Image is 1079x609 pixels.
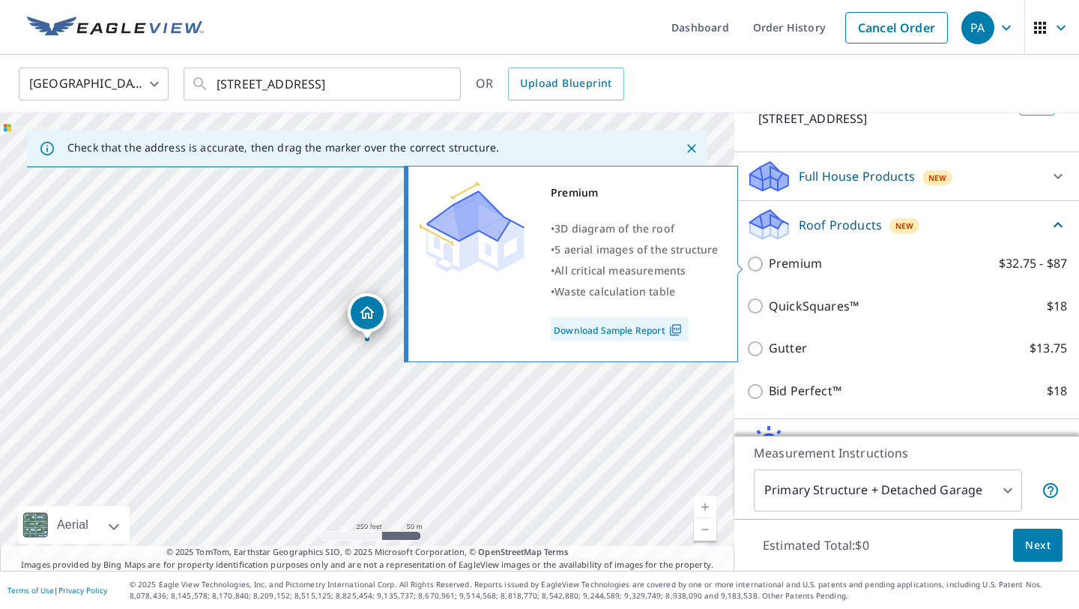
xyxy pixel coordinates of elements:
[1047,382,1067,400] p: $18
[961,11,994,44] div: PA
[217,63,430,105] input: Search by address or latitude-longitude
[694,518,716,541] a: Current Level 17, Zoom Out
[1025,536,1051,555] span: Next
[52,506,93,544] div: Aerial
[758,109,1013,127] p: [STREET_ADDRESS]
[520,74,611,93] span: Upload Blueprint
[1013,529,1063,562] button: Next
[551,218,719,239] div: •
[682,139,701,158] button: Close
[130,579,1072,601] p: © 2025 Eagle View Technologies, Inc. and Pictometry International Corp. All Rights Reserved. Repo...
[478,546,541,557] a: OpenStreetMap
[1047,297,1067,316] p: $18
[746,425,1067,461] div: Solar ProductsNew
[551,317,689,341] a: Download Sample Report
[19,63,169,105] div: [GEOGRAPHIC_DATA]
[27,16,204,39] img: EV Logo
[769,254,822,273] p: Premium
[799,167,915,185] p: Full House Products
[7,585,54,595] a: Terms of Use
[799,434,884,452] p: Solar Products
[476,67,624,100] div: OR
[1042,481,1060,499] span: Your report will include the primary structure and a detached garage if one exists.
[508,67,623,100] a: Upload Blueprint
[58,585,107,595] a: Privacy Policy
[769,297,859,316] p: QuickSquares™
[420,182,525,272] img: Premium
[544,546,569,557] a: Terms
[554,263,686,277] span: All critical measurements
[551,239,719,260] div: •
[18,506,130,544] div: Aerial
[1030,339,1067,358] p: $13.75
[554,284,675,298] span: Waste calculation table
[746,158,1067,194] div: Full House ProductsNew
[754,444,1060,462] p: Measurement Instructions
[554,221,674,235] span: 3D diagram of the roof
[799,216,882,234] p: Roof Products
[348,293,387,340] div: Dropped pin, building 1, Residential property, 825 Stone Pine Way Modesto, CA 95351
[751,529,881,562] p: Estimated Total: $0
[928,172,947,184] span: New
[551,281,719,302] div: •
[554,242,718,256] span: 5 aerial images of the structure
[845,12,948,43] a: Cancel Order
[551,182,719,203] div: Premium
[769,339,807,358] p: Gutter
[166,546,569,559] span: © 2025 TomTom, Earthstar Geographics SIO, © 2025 Microsoft Corporation, ©
[746,207,1067,242] div: Roof ProductsNew
[7,586,107,595] p: |
[665,323,686,337] img: Pdf Icon
[551,260,719,281] div: •
[754,469,1022,511] div: Primary Structure + Detached Garage
[769,382,841,400] p: Bid Perfect™
[895,220,914,232] span: New
[694,496,716,518] a: Current Level 17, Zoom In
[999,254,1067,273] p: $32.75 - $87
[67,141,499,154] p: Check that the address is accurate, then drag the marker over the correct structure.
